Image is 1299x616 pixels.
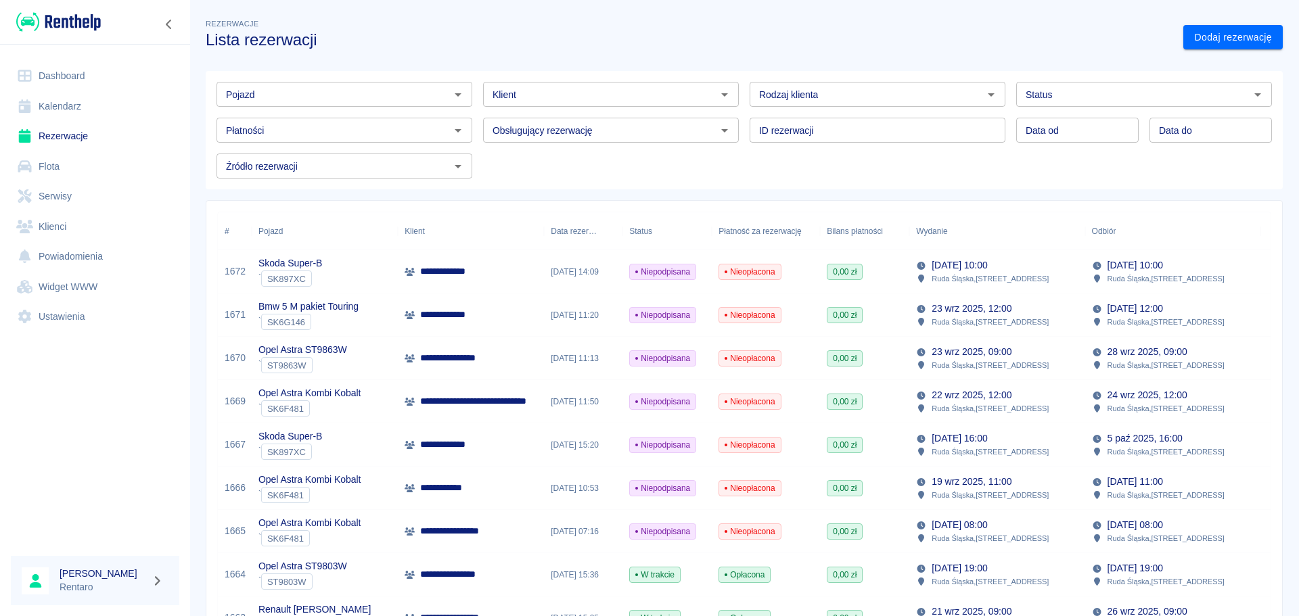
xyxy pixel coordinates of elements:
div: [DATE] 11:13 [544,337,622,380]
a: 1666 [225,481,246,495]
span: 0,00 zł [827,352,862,364]
a: Dashboard [11,61,179,91]
p: [DATE] 16:00 [932,431,987,446]
div: Odbiór [1092,212,1116,250]
div: [DATE] 15:36 [544,553,622,596]
div: Data rezerwacji [544,212,622,250]
a: Klienci [11,212,179,242]
a: 1672 [225,264,246,279]
div: [DATE] 11:50 [544,380,622,423]
a: 1667 [225,437,246,452]
div: ` [258,444,322,460]
div: ` [258,573,347,590]
h3: Lista rezerwacji [206,30,1172,49]
span: Opłacona [719,569,770,581]
p: Ruda Śląska , [STREET_ADDRESS] [1108,532,1225,544]
span: W trakcie [630,569,680,581]
button: Otwórz [982,85,1001,104]
div: Płatność za rezerwację [719,212,802,250]
a: 1665 [225,524,246,538]
p: Ruda Śląska , [STREET_ADDRESS] [932,359,1049,371]
div: ` [258,400,361,417]
span: SK6F481 [262,534,309,544]
div: [DATE] 10:53 [544,467,622,510]
p: [DATE] 19:00 [1108,561,1163,575]
span: Niepodpisana [630,396,696,408]
img: Renthelp logo [16,11,101,33]
button: Otwórz [715,121,734,140]
button: Otwórz [449,85,468,104]
span: Niepodpisana [630,525,696,538]
span: Rezerwacje [206,20,258,28]
p: 22 wrz 2025, 12:00 [932,388,1011,402]
button: Otwórz [449,121,468,140]
p: Opel Astra Kombi Kobalt [258,516,361,530]
div: Bilans płatności [827,212,883,250]
div: Data rezerwacji [551,212,597,250]
p: Opel Astra ST9803W [258,559,347,573]
a: 1669 [225,394,246,408]
span: SK897XC [262,447,311,457]
div: Płatność za rezerwację [712,212,820,250]
button: Otwórz [715,85,734,104]
p: Ruda Śląska , [STREET_ADDRESS] [932,402,1049,414]
span: Nieopłacona [719,482,780,494]
p: Bmw 5 M pakiet Touring [258,300,359,314]
p: Ruda Śląska , [STREET_ADDRESS] [932,316,1049,328]
p: Ruda Śląska , [STREET_ADDRESS] [1108,316,1225,328]
button: Sort [1116,222,1135,241]
span: 0,00 zł [827,525,862,538]
span: Niepodpisana [630,352,696,364]
p: Ruda Śląska , [STREET_ADDRESS] [932,446,1049,458]
div: ` [258,487,361,503]
p: Ruda Śląska , [STREET_ADDRESS] [1108,489,1225,501]
p: 23 wrz 2025, 12:00 [932,302,1011,316]
div: [DATE] 15:20 [544,423,622,467]
p: [DATE] 10:00 [1108,258,1163,273]
div: Status [629,212,652,250]
a: Dodaj rezerwację [1183,25,1283,50]
p: [DATE] 12:00 [1108,302,1163,316]
p: Ruda Śląska , [STREET_ADDRESS] [1108,359,1225,371]
div: ` [258,357,347,373]
p: Opel Astra Kombi Kobalt [258,473,361,487]
p: [DATE] 10:00 [932,258,987,273]
span: SK897XC [262,274,311,284]
p: Ruda Śląska , [STREET_ADDRESS] [932,575,1049,588]
p: Skoda Super-B [258,429,322,444]
div: Bilans płatności [820,212,909,250]
span: 0,00 zł [827,396,862,408]
span: Nieopłacona [719,439,780,451]
span: 0,00 zł [827,569,862,581]
span: SK6F481 [262,490,309,500]
div: [DATE] 07:16 [544,510,622,553]
span: SK6G146 [262,317,311,327]
span: Nieopłacona [719,309,780,321]
button: Sort [948,222,967,241]
p: 24 wrz 2025, 12:00 [1108,388,1187,402]
p: Ruda Śląska , [STREET_ADDRESS] [932,273,1049,285]
span: Nieopłacona [719,352,780,364]
span: ST9863W [262,360,312,371]
span: Niepodpisana [630,439,696,451]
p: [DATE] 19:00 [932,561,987,575]
a: Renthelp logo [11,11,101,33]
p: Ruda Śląska , [STREET_ADDRESS] [932,532,1049,544]
div: Klient [405,212,425,250]
p: 19 wrz 2025, 11:00 [932,475,1011,489]
span: Nieopłacona [719,266,780,278]
a: Kalendarz [11,91,179,122]
span: Nieopłacona [719,396,780,408]
span: Niepodpisana [630,482,696,494]
p: Ruda Śląska , [STREET_ADDRESS] [932,489,1049,501]
input: DD.MM.YYYY [1016,118,1139,143]
button: Otwórz [449,157,468,176]
div: # [218,212,252,250]
div: Wydanie [909,212,1085,250]
p: Opel Astra ST9863W [258,343,347,357]
a: Serwisy [11,181,179,212]
p: Skoda Super-B [258,256,322,270]
a: Flota [11,151,179,182]
p: 28 wrz 2025, 09:00 [1108,345,1187,359]
div: Wydanie [916,212,947,250]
